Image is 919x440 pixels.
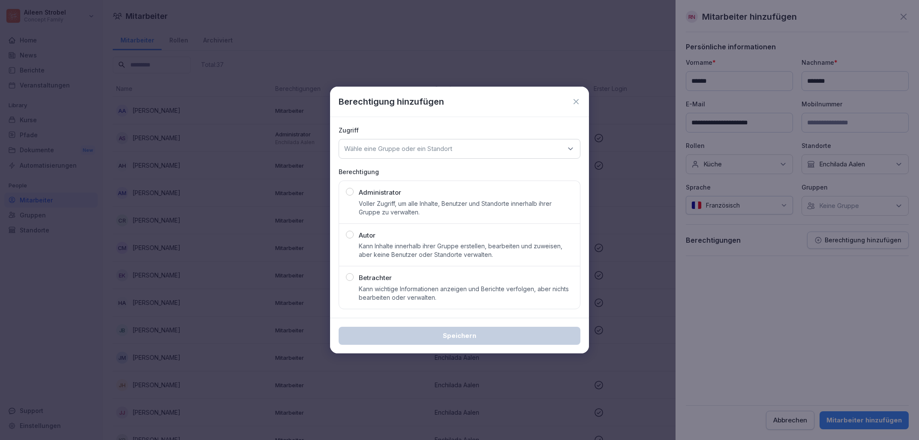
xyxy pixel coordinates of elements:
[339,167,580,176] p: Berechtigung
[344,145,452,153] p: Wähle eine Gruppe oder ein Standort
[359,199,573,217] p: Voller Zugriff, um alle Inhalte, Benutzer und Standorte innerhalb ihrer Gruppe zu verwalten.
[359,285,573,302] p: Kann wichtige Informationen anzeigen und Berichte verfolgen, aber nichts bearbeiten oder verwalten.
[339,95,444,108] p: Berechtigung hinzufügen
[359,231,375,241] p: Autor
[339,327,580,345] button: Speichern
[345,331,574,341] div: Speichern
[339,126,580,135] p: Zugriff
[359,273,392,283] p: Betrachter
[359,242,573,259] p: Kann Inhalte innerhalb ihrer Gruppe erstellen, bearbeiten und zuweisen, aber keine Benutzer oder ...
[359,188,401,198] p: Administrator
